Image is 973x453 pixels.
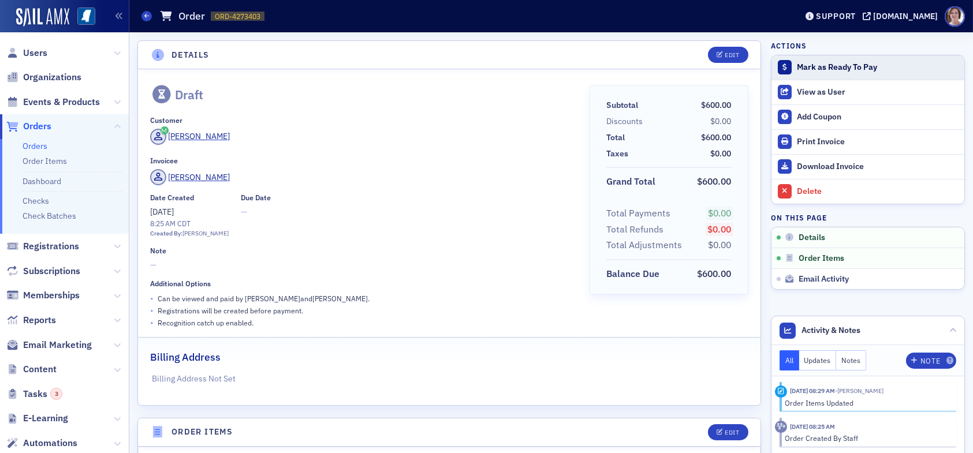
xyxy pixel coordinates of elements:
a: [PERSON_NAME] [150,129,230,145]
a: Memberships [6,289,80,302]
div: Total Adjustments [606,238,682,252]
div: View as User [797,87,959,98]
span: Email Activity [799,274,849,284]
button: [DOMAIN_NAME] [863,12,942,20]
p: Can be viewed and paid by [PERSON_NAME] and [PERSON_NAME] . [158,293,370,304]
a: Print Invoice [771,129,964,154]
h1: Order [178,9,205,23]
div: Add Coupon [797,112,959,122]
div: Order Items Updated [785,398,949,408]
span: Email Marketing [23,339,92,351]
img: SailAMX [77,8,95,25]
a: Content [6,363,57,376]
button: Delete [771,179,964,204]
div: Total Payments [606,207,670,220]
a: Order Items [23,156,67,166]
h4: Details [172,49,210,61]
span: • [150,305,154,317]
h2: Billing Address [150,350,221,365]
div: Note [150,246,166,255]
div: Edit [725,52,739,58]
span: $0.00 [709,207,732,219]
div: Total [606,132,625,144]
div: Taxes [606,148,628,160]
span: Profile [945,6,965,27]
p: Billing Address Not Set [152,373,747,385]
span: Total Adjustments [606,238,686,252]
span: Orders [23,120,51,133]
span: • [150,293,154,305]
div: [PERSON_NAME] [169,130,230,143]
time: 10/2/2025 08:29 AM [790,387,835,395]
span: Lydia Carlisle [835,387,883,395]
div: 3 [50,388,62,400]
img: SailAMX [16,8,69,27]
button: View as User [771,80,964,104]
div: Additional Options [150,279,211,288]
div: Order Created By Staff [785,433,949,443]
span: Events & Products [23,96,100,108]
span: E-Learning [23,412,68,425]
span: $0.00 [708,223,732,235]
div: Discounts [606,115,643,128]
a: Registrations [6,240,79,253]
span: Content [23,363,57,376]
div: Customer [150,116,182,125]
div: Edit [725,429,739,436]
span: Created By: [150,229,182,237]
a: Subscriptions [6,265,80,278]
a: Automations [6,437,77,450]
a: Orders [6,120,51,133]
span: Memberships [23,289,80,302]
span: Total Refunds [606,223,668,237]
h4: Actions [771,40,807,51]
span: $0.00 [711,116,732,126]
button: Notes [836,350,866,370]
span: Tasks [23,388,62,400]
span: — [241,206,271,218]
a: Email Marketing [6,339,92,351]
div: Print Invoice [797,137,959,147]
div: Delete [797,186,959,197]
a: Events & Products [6,96,100,108]
span: $0.00 [711,148,732,159]
span: Users [23,47,47,59]
a: Users [6,47,47,59]
div: Grand Total [606,175,655,189]
div: Download Invoice [797,162,959,172]
span: Balance Due [606,267,663,281]
span: Automations [23,437,77,450]
div: Invoicee [150,156,178,165]
a: E-Learning [6,412,68,425]
p: Registrations will be created before payment. [158,305,303,316]
span: — [150,259,573,271]
div: [DOMAIN_NAME] [873,11,938,21]
span: Organizations [23,71,81,84]
span: • [150,317,154,329]
span: ORD-4273403 [215,12,260,21]
a: Tasks3 [6,388,62,400]
span: Subscriptions [23,265,80,278]
div: Note [920,358,940,364]
span: Taxes [606,148,632,160]
button: Edit [708,424,748,440]
span: Total Payments [606,207,674,220]
button: All [780,350,799,370]
button: Edit [708,47,748,63]
time: 10/2/2025 08:25 AM [790,422,835,430]
a: Download Invoice [771,154,964,179]
a: [PERSON_NAME] [150,169,573,185]
span: Discounts [606,115,647,128]
a: Checks [23,196,49,206]
span: Order Items [799,253,844,264]
span: $600.00 [702,100,732,110]
h4: On this page [771,212,965,223]
button: Mark as Ready To Pay [771,55,964,80]
span: Details [799,233,825,243]
button: Updates [799,350,837,370]
div: Mark as Ready To Pay [797,62,959,73]
div: Balance Due [606,267,659,281]
span: CDT [176,219,191,228]
span: $600.00 [698,268,732,279]
div: Activity [775,385,787,398]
